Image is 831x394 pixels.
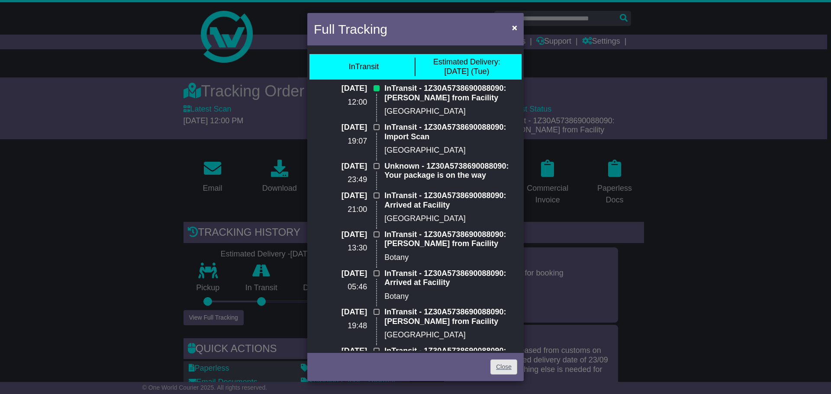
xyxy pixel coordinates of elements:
p: [DATE] [314,308,367,317]
a: Close [490,359,517,375]
p: InTransit - 1Z30A5738690088090: [PERSON_NAME] from Facility [384,230,517,249]
p: [DATE] [314,123,367,132]
p: Botany [384,253,517,263]
span: × [512,22,517,32]
p: InTransit - 1Z30A5738690088090: Arrived at Facility [384,346,517,365]
p: 19:48 [314,321,367,331]
p: [DATE] [314,84,367,93]
p: InTransit - 1Z30A5738690088090: Arrived at Facility [384,191,517,210]
button: Close [508,19,522,36]
p: 21:00 [314,205,367,215]
p: [DATE] [314,230,367,240]
p: 05:46 [314,282,367,292]
div: InTransit [349,62,379,72]
p: InTransit - 1Z30A5738690088090: [PERSON_NAME] from Facility [384,308,517,326]
p: [DATE] [314,269,367,279]
p: [GEOGRAPHIC_DATA] [384,146,517,155]
p: Unknown - 1Z30A5738690088090: Your package is on the way [384,162,517,180]
p: Botany [384,292,517,301]
p: [DATE] [314,162,367,171]
p: [GEOGRAPHIC_DATA] [384,214,517,224]
p: 19:07 [314,137,367,146]
p: InTransit - 1Z30A5738690088090: Arrived at Facility [384,269,517,288]
p: 13:30 [314,243,367,253]
p: [GEOGRAPHIC_DATA] [384,107,517,116]
p: InTransit - 1Z30A5738690088090: [PERSON_NAME] from Facility [384,84,517,103]
p: [DATE] [314,191,367,201]
p: 12:00 [314,98,367,107]
span: Estimated Delivery: [433,58,500,66]
p: 23:49 [314,175,367,185]
p: InTransit - 1Z30A5738690088090: Import Scan [384,123,517,141]
h4: Full Tracking [314,19,387,39]
p: [DATE] [314,346,367,356]
div: [DATE] (Tue) [433,58,500,76]
p: [GEOGRAPHIC_DATA] [384,330,517,340]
